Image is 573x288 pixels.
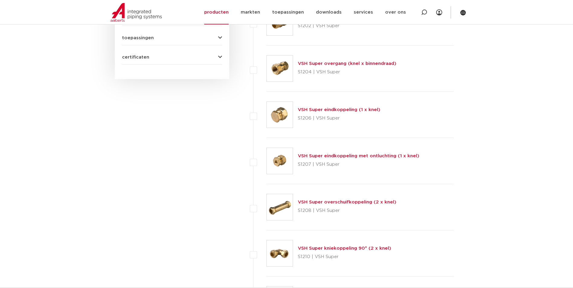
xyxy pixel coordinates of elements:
[267,102,293,128] img: Thumbnail for VSH Super eindkoppeling (1 x knel)
[298,206,396,216] p: S1208 | VSH Super
[298,114,380,123] p: S1206 | VSH Super
[122,36,222,40] button: toepassingen
[298,200,396,204] a: VSH Super overschuifkoppeling (2 x knel)
[267,148,293,174] img: Thumbnail for VSH Super eindkoppeling met ontluchting (1 x knel)
[298,67,396,77] p: S1204 | VSH Super
[267,194,293,220] img: Thumbnail for VSH Super overschuifkoppeling (2 x knel)
[267,56,293,82] img: Thumbnail for VSH Super overgang (knel x binnendraad)
[298,252,391,262] p: S1210 | VSH Super
[298,21,396,31] p: S1202 | VSH Super
[298,107,380,112] a: VSH Super eindkoppeling (1 x knel)
[267,240,293,266] img: Thumbnail for VSH Super kniekoppeling 90° (2 x knel)
[298,160,419,169] p: S1207 | VSH Super
[298,154,419,158] a: VSH Super eindkoppeling met ontluchting (1 x knel)
[122,36,154,40] span: toepassingen
[122,55,222,59] button: certificaten
[298,246,391,251] a: VSH Super kniekoppeling 90° (2 x knel)
[298,61,396,66] a: VSH Super overgang (knel x binnendraad)
[122,55,149,59] span: certificaten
